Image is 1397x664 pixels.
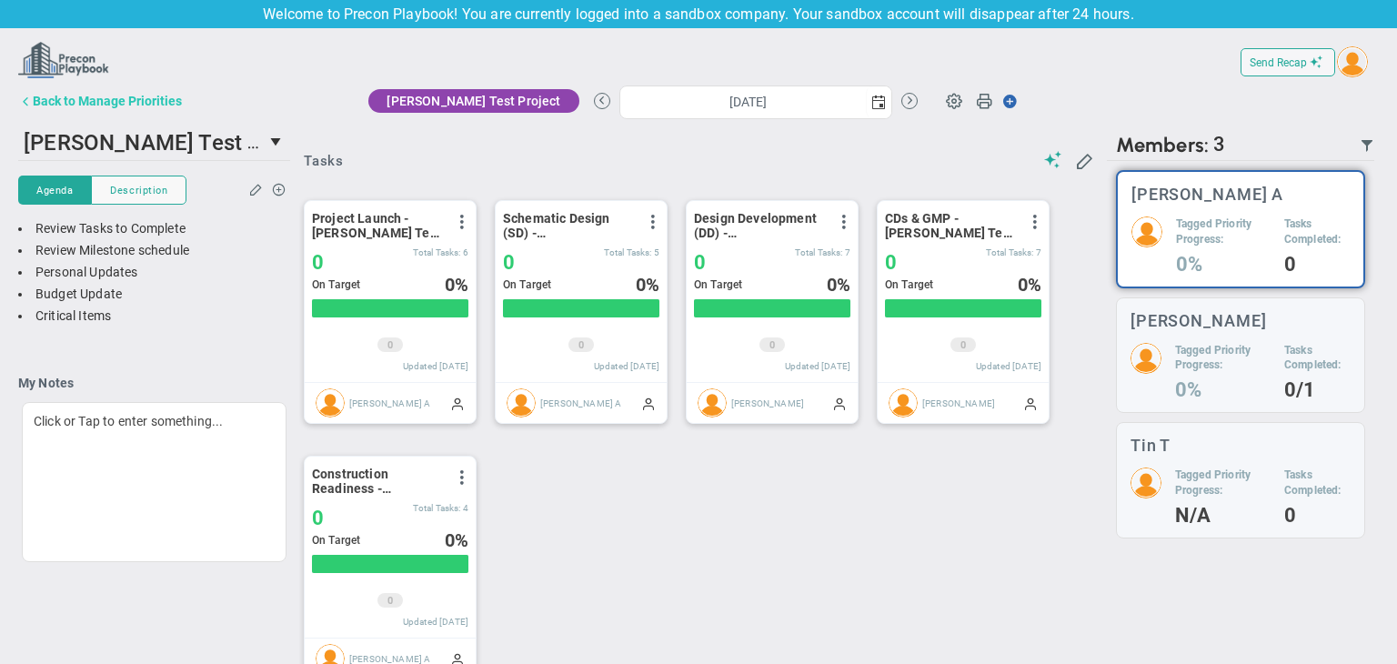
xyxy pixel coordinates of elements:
[18,242,290,259] div: Review Milestone schedule
[1131,186,1284,203] h3: [PERSON_NAME] A
[18,286,290,303] div: Budget Update
[832,396,847,410] span: Manually Updated
[845,247,850,257] span: 7
[18,83,182,119] button: Back to Manage Priorities
[463,503,468,513] span: 4
[312,211,444,240] span: Project Launch - [PERSON_NAME] Test Project
[312,278,360,291] span: On Target
[349,654,430,664] span: [PERSON_NAME] A
[304,153,344,169] span: Tasks
[654,247,659,257] span: 5
[445,530,468,550] div: %
[1213,133,1225,157] span: 3
[18,264,290,281] div: Personal Updates
[1284,468,1351,498] h5: Tasks Completed:
[413,503,461,513] span: Total Tasks:
[1284,382,1351,398] h4: 0/1
[18,42,109,78] img: precon-playbook-horizontal.png
[827,275,850,295] div: %
[922,398,995,408] span: [PERSON_NAME]
[1284,508,1351,524] h4: 0
[889,388,918,418] img: Sudhir Dakshinamurthy
[594,361,659,371] span: Updated [DATE]
[387,594,393,609] span: 0
[18,307,290,325] div: Critical Items
[636,274,646,296] span: 0
[24,127,318,156] span: [PERSON_NAME] Test Project
[1284,257,1350,273] h4: 0
[503,211,635,240] span: Schematic Design (SD) - [PERSON_NAME] Test Project
[91,176,186,205] button: Description
[265,126,290,157] span: select
[1116,133,1209,157] span: Members:
[960,338,966,353] span: 0
[1250,56,1307,69] span: Send Recap
[36,183,73,198] span: Agenda
[1044,151,1062,168] span: Suggestions (AI Feature)
[1175,382,1271,398] h4: 0%
[885,211,1017,240] span: CDs & GMP - [PERSON_NAME] Test Project
[769,338,775,353] span: 0
[1175,343,1271,374] h5: Tagged Priority Progress:
[387,94,560,108] span: [PERSON_NAME] Test Project
[413,247,461,257] span: Total Tasks:
[885,278,933,291] span: On Target
[1131,437,1171,454] h3: Tin T
[450,396,465,410] span: Manually Updated
[1337,46,1368,77] img: 202891.Person.photo
[976,92,992,117] span: Print Huddle
[1131,216,1162,247] img: 202891.Person.photo
[18,176,91,205] button: Agenda
[1131,312,1267,329] h3: [PERSON_NAME]
[578,338,584,353] span: 0
[1131,343,1161,374] img: 64089.Person.photo
[503,278,551,291] span: On Target
[507,388,536,418] img: Chandrika A
[22,402,286,562] div: Click or Tap to enter something...
[110,183,167,198] span: Description
[698,388,727,418] img: Sudhir Dakshinamurthy
[1241,48,1335,76] button: Send Recap
[1176,216,1271,247] h5: Tagged Priority Progress:
[976,361,1041,371] span: Updated [DATE]
[312,507,324,529] span: 0
[1284,216,1350,247] h5: Tasks Completed:
[463,247,468,257] span: 6
[1175,468,1271,498] h5: Tagged Priority Progress:
[1075,151,1093,169] span: Edit My KPIs
[986,247,1034,257] span: Total Tasks:
[795,247,843,257] span: Total Tasks:
[1131,468,1161,498] img: 209761.Person.photo
[604,247,652,257] span: Total Tasks:
[18,375,290,391] h4: My Notes
[866,86,891,118] span: select
[445,275,468,295] div: %
[694,278,742,291] span: On Target
[885,251,897,274] span: 0
[1175,508,1271,524] h4: N/A
[694,211,826,240] span: Design Development (DD) - [PERSON_NAME] Test Project
[1018,274,1028,296] span: 0
[403,617,468,627] span: Updated [DATE]
[18,220,290,237] div: Review Tasks to Complete
[445,274,455,296] span: 0
[731,398,804,408] span: [PERSON_NAME]
[33,94,182,108] div: Back to Manage Priorities
[312,251,324,274] span: 0
[1284,343,1351,374] h5: Tasks Completed:
[994,89,1018,114] span: Action Button
[503,251,515,274] span: 0
[636,275,659,295] div: %
[785,361,850,371] span: Updated [DATE]
[316,388,345,418] img: Chandrika A
[1018,275,1041,295] div: %
[827,274,837,296] span: 0
[1036,247,1041,257] span: 7
[312,534,360,547] span: On Target
[445,529,455,551] span: 0
[387,338,393,353] span: 0
[1023,396,1038,410] span: Manually Updated
[694,251,706,274] span: 0
[937,83,971,117] span: Huddle Settings
[540,398,621,408] span: [PERSON_NAME] A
